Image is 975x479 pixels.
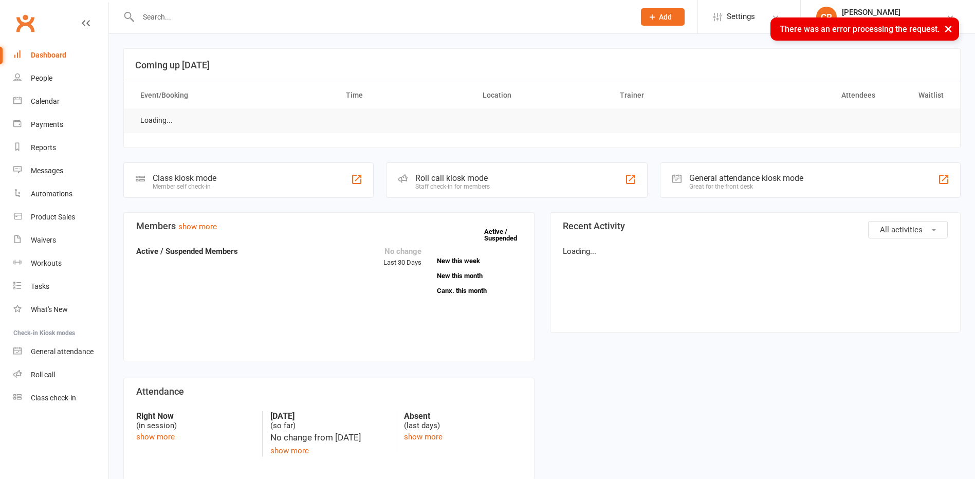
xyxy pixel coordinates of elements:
[178,222,217,231] a: show more
[13,44,108,67] a: Dashboard
[136,386,522,397] h3: Attendance
[31,74,52,82] div: People
[31,259,62,267] div: Workouts
[31,143,56,152] div: Reports
[437,287,522,294] a: Canx. this month
[415,183,490,190] div: Staff check-in for members
[13,275,108,298] a: Tasks
[13,182,108,206] a: Automations
[13,67,108,90] a: People
[885,82,953,108] th: Waitlist
[135,10,628,24] input: Search...
[816,7,837,27] div: CR
[31,394,76,402] div: Class check-in
[842,8,946,17] div: [PERSON_NAME]
[404,411,522,431] div: (last days)
[563,245,948,257] p: Loading...
[383,245,421,268] div: Last 30 Days
[842,17,946,26] div: Uniting Seniors [PERSON_NAME]
[13,159,108,182] a: Messages
[747,82,884,108] th: Attendees
[383,245,421,257] div: No change
[136,411,254,421] strong: Right Now
[31,190,72,198] div: Automations
[13,229,108,252] a: Waivers
[473,82,610,108] th: Location
[31,282,49,290] div: Tasks
[659,13,672,21] span: Add
[131,82,337,108] th: Event/Booking
[270,431,388,445] div: No change from [DATE]
[31,347,94,356] div: General attendance
[13,298,108,321] a: What's New
[136,247,238,256] strong: Active / Suspended Members
[404,432,443,441] a: show more
[31,213,75,221] div: Product Sales
[13,206,108,229] a: Product Sales
[31,97,60,105] div: Calendar
[727,5,755,28] span: Settings
[415,173,490,183] div: Roll call kiosk mode
[13,386,108,410] a: Class kiosk mode
[880,225,923,234] span: All activities
[689,183,803,190] div: Great for the front desk
[770,17,959,41] div: There was an error processing the request.
[270,446,309,455] a: show more
[270,411,388,421] strong: [DATE]
[13,363,108,386] a: Roll call
[13,113,108,136] a: Payments
[868,221,948,238] button: All activities
[939,17,958,40] button: ×
[153,183,216,190] div: Member self check-in
[31,51,66,59] div: Dashboard
[611,82,747,108] th: Trainer
[31,236,56,244] div: Waivers
[13,340,108,363] a: General attendance kiosk mode
[136,411,254,431] div: (in session)
[337,82,473,108] th: Time
[131,108,182,133] td: Loading...
[270,411,388,431] div: (so far)
[437,257,522,264] a: New this week
[31,167,63,175] div: Messages
[136,221,522,231] h3: Members
[13,90,108,113] a: Calendar
[13,136,108,159] a: Reports
[135,60,949,70] h3: Coming up [DATE]
[12,10,38,36] a: Clubworx
[153,173,216,183] div: Class kiosk mode
[484,220,529,249] a: Active / Suspended
[641,8,685,26] button: Add
[404,411,522,421] strong: Absent
[31,305,68,314] div: What's New
[437,272,522,279] a: New this month
[136,432,175,441] a: show more
[31,371,55,379] div: Roll call
[689,173,803,183] div: General attendance kiosk mode
[563,221,948,231] h3: Recent Activity
[31,120,63,128] div: Payments
[13,252,108,275] a: Workouts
